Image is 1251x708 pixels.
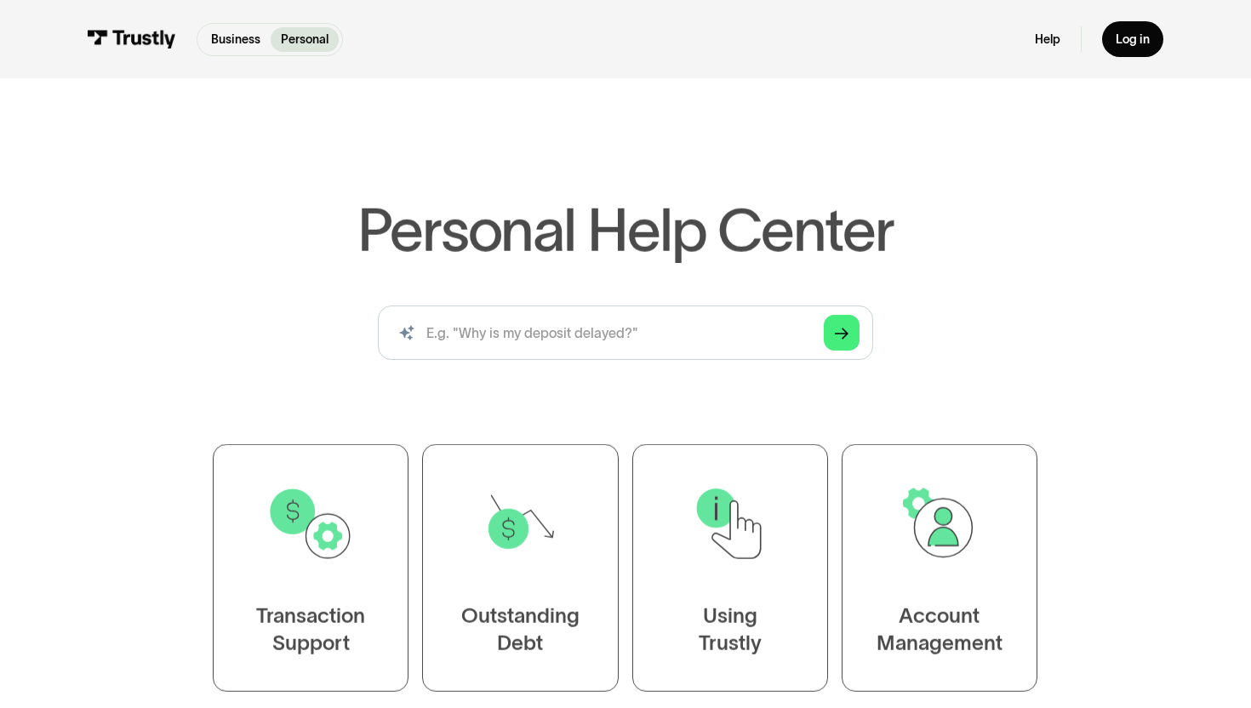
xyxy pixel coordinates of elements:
[842,444,1037,692] a: AccountManagement
[877,602,1003,656] div: Account Management
[271,27,339,52] a: Personal
[357,200,894,260] h1: Personal Help Center
[632,444,828,692] a: UsingTrustly
[378,305,873,360] form: Search
[257,602,366,656] div: Transaction Support
[201,27,271,52] a: Business
[1035,31,1060,47] a: Help
[461,602,580,656] div: Outstanding Debt
[211,31,260,49] p: Business
[378,305,873,360] input: search
[1102,21,1163,57] a: Log in
[699,602,762,656] div: Using Trustly
[213,444,408,692] a: TransactionSupport
[1116,31,1150,47] div: Log in
[423,444,619,692] a: OutstandingDebt
[281,31,328,49] p: Personal
[88,30,176,49] img: Trustly Logo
